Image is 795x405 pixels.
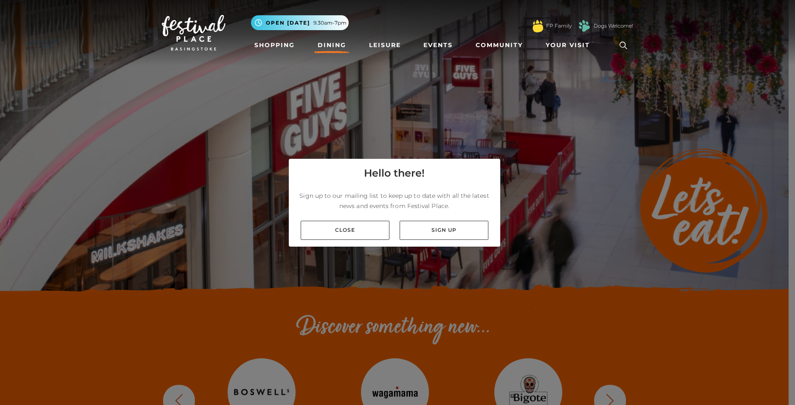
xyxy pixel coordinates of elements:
span: 9.30am-7pm [313,19,347,27]
img: Festival Place Logo [162,15,226,51]
p: Sign up to our mailing list to keep up to date with all the latest news and events from Festival ... [296,191,493,211]
a: Close [301,221,389,240]
a: FP Family [546,22,572,30]
a: Dogs Welcome! [594,22,633,30]
button: Open [DATE] 9.30am-7pm [251,15,349,30]
a: Events [420,37,456,53]
a: Sign up [400,221,488,240]
h4: Hello there! [364,166,425,181]
a: Leisure [366,37,404,53]
a: Your Visit [542,37,598,53]
a: Shopping [251,37,298,53]
span: Your Visit [546,41,590,50]
a: Dining [314,37,350,53]
span: Open [DATE] [266,19,310,27]
a: Community [472,37,526,53]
